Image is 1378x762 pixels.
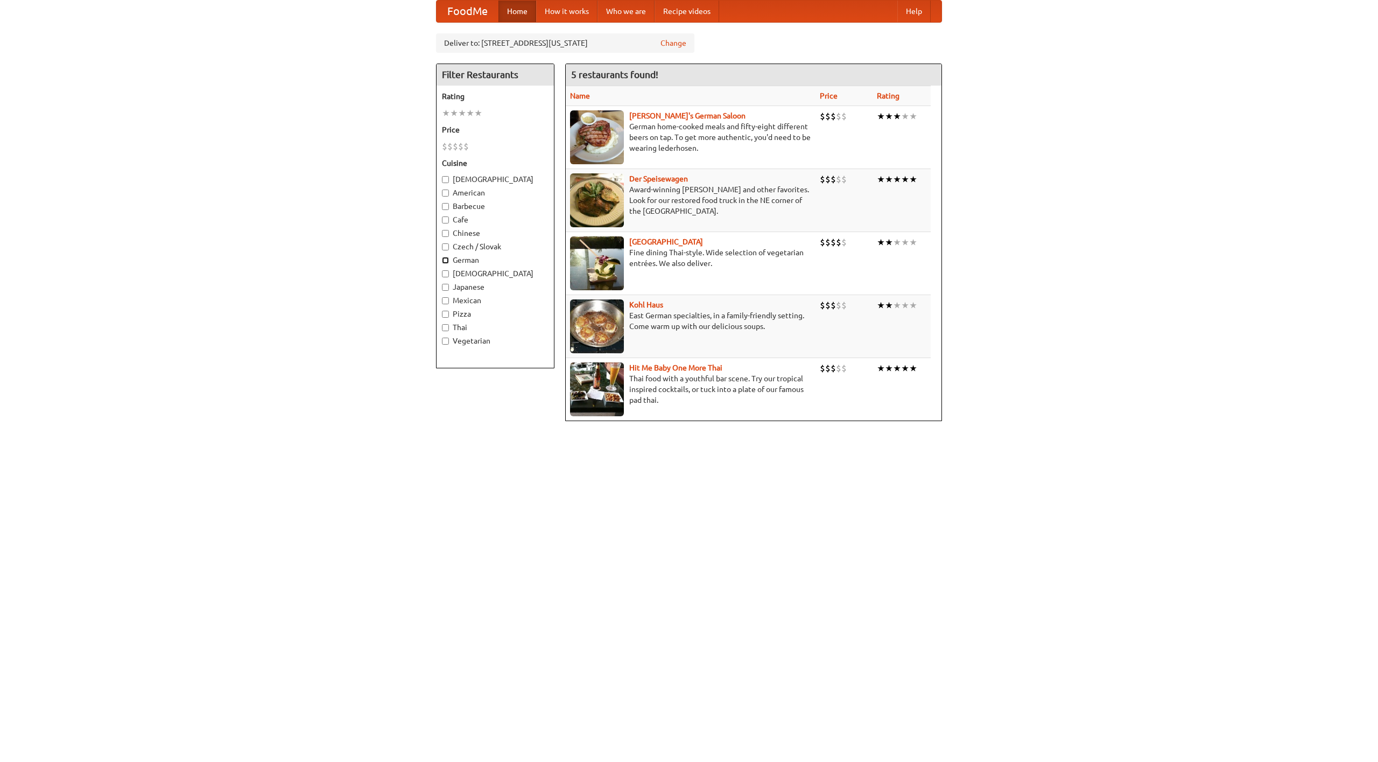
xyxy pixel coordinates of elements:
li: ★ [474,107,482,119]
a: Kohl Haus [629,300,663,309]
img: babythai.jpg [570,362,624,416]
li: ★ [877,299,885,311]
li: ★ [893,173,901,185]
label: Thai [442,322,549,333]
li: $ [458,141,463,152]
li: $ [825,299,831,311]
li: $ [825,362,831,374]
input: [DEMOGRAPHIC_DATA] [442,270,449,277]
a: How it works [536,1,597,22]
input: Czech / Slovak [442,243,449,250]
li: ★ [909,173,917,185]
li: ★ [877,110,885,122]
p: German home-cooked meals and fifty-eight different beers on tap. To get more authentic, you'd nee... [570,121,811,153]
img: esthers.jpg [570,110,624,164]
li: $ [825,236,831,248]
li: ★ [901,173,909,185]
li: $ [442,141,447,152]
li: ★ [909,236,917,248]
input: Vegetarian [442,338,449,345]
li: ★ [909,362,917,374]
li: ★ [893,299,901,311]
h5: Cuisine [442,158,549,169]
li: ★ [450,107,458,119]
li: $ [841,236,847,248]
label: American [442,187,549,198]
a: Name [570,92,590,100]
li: ★ [885,236,893,248]
input: Barbecue [442,203,449,210]
img: satay.jpg [570,236,624,290]
li: ★ [877,173,885,185]
li: $ [820,362,825,374]
a: [GEOGRAPHIC_DATA] [629,237,703,246]
li: $ [820,110,825,122]
li: $ [836,362,841,374]
li: ★ [885,362,893,374]
label: [DEMOGRAPHIC_DATA] [442,174,549,185]
li: $ [825,173,831,185]
img: speisewagen.jpg [570,173,624,227]
li: $ [447,141,453,152]
li: ★ [877,236,885,248]
li: ★ [442,107,450,119]
label: Czech / Slovak [442,241,549,252]
li: $ [820,299,825,311]
label: [DEMOGRAPHIC_DATA] [442,268,549,279]
li: $ [831,362,836,374]
img: kohlhaus.jpg [570,299,624,353]
li: ★ [901,110,909,122]
li: $ [841,173,847,185]
li: ★ [901,236,909,248]
li: ★ [885,173,893,185]
label: Chinese [442,228,549,239]
a: Change [660,38,686,48]
a: Price [820,92,838,100]
li: ★ [885,299,893,311]
li: $ [836,299,841,311]
li: ★ [466,107,474,119]
input: Japanese [442,284,449,291]
input: Mexican [442,297,449,304]
label: Mexican [442,295,549,306]
li: $ [825,110,831,122]
a: Der Speisewagen [629,174,688,183]
li: ★ [901,299,909,311]
li: ★ [909,110,917,122]
input: Cafe [442,216,449,223]
li: $ [841,362,847,374]
a: Recipe videos [655,1,719,22]
a: Who we are [597,1,655,22]
label: Cafe [442,214,549,225]
p: Fine dining Thai-style. Wide selection of vegetarian entrées. We also deliver. [570,247,811,269]
a: [PERSON_NAME]'s German Saloon [629,111,746,120]
input: German [442,257,449,264]
label: Japanese [442,282,549,292]
li: $ [836,236,841,248]
li: $ [831,173,836,185]
label: German [442,255,549,265]
a: Hit Me Baby One More Thai [629,363,722,372]
li: ★ [885,110,893,122]
li: $ [820,236,825,248]
p: East German specialties, in a family-friendly setting. Come warm up with our delicious soups. [570,310,811,332]
div: Deliver to: [STREET_ADDRESS][US_STATE] [436,33,694,53]
input: Thai [442,324,449,331]
li: ★ [909,299,917,311]
li: $ [836,173,841,185]
input: Pizza [442,311,449,318]
h5: Rating [442,91,549,102]
input: American [442,190,449,197]
li: ★ [877,362,885,374]
p: Award-winning [PERSON_NAME] and other favorites. Look for our restored food truck in the NE corne... [570,184,811,216]
a: Help [897,1,931,22]
a: Home [498,1,536,22]
li: ★ [893,236,901,248]
li: ★ [893,362,901,374]
li: ★ [458,107,466,119]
